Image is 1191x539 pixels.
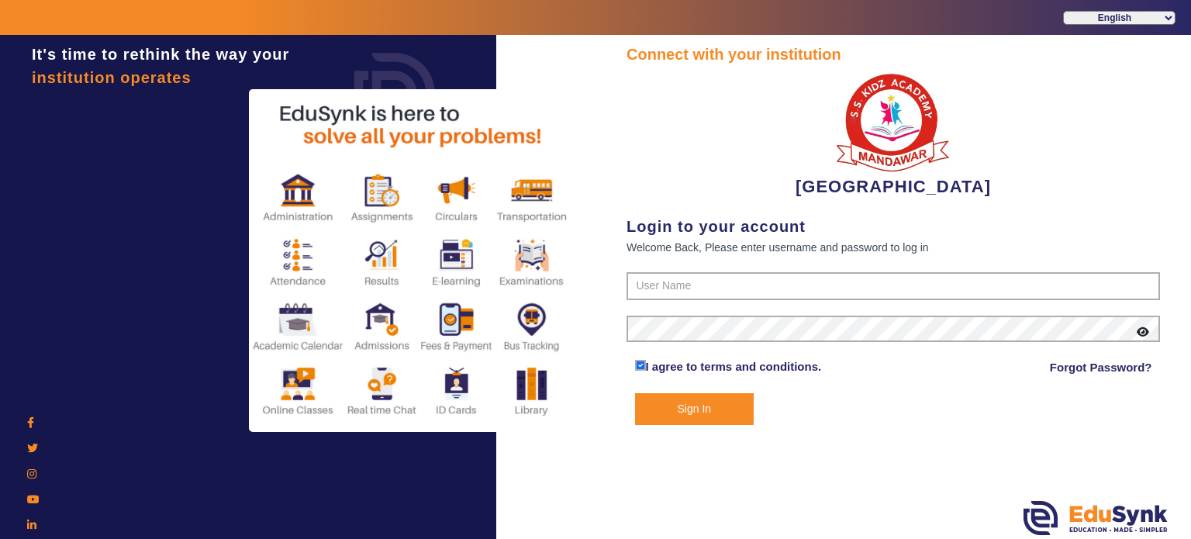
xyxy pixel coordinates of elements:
[627,238,1160,257] div: Welcome Back, Please enter username and password to log in
[1050,358,1152,377] a: Forgot Password?
[627,272,1160,300] input: User Name
[249,89,575,432] img: login2.png
[646,360,822,373] a: I agree to terms and conditions.
[32,69,192,86] span: institution operates
[627,215,1160,238] div: Login to your account
[627,66,1160,199] div: [GEOGRAPHIC_DATA]
[835,66,951,174] img: b9104f0a-387a-4379-b368-ffa933cda262
[337,35,453,151] img: login.png
[627,43,1160,66] div: Connect with your institution
[635,393,754,425] button: Sign In
[32,46,289,63] span: It's time to rethink the way your
[1024,501,1168,535] img: edusynk.png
